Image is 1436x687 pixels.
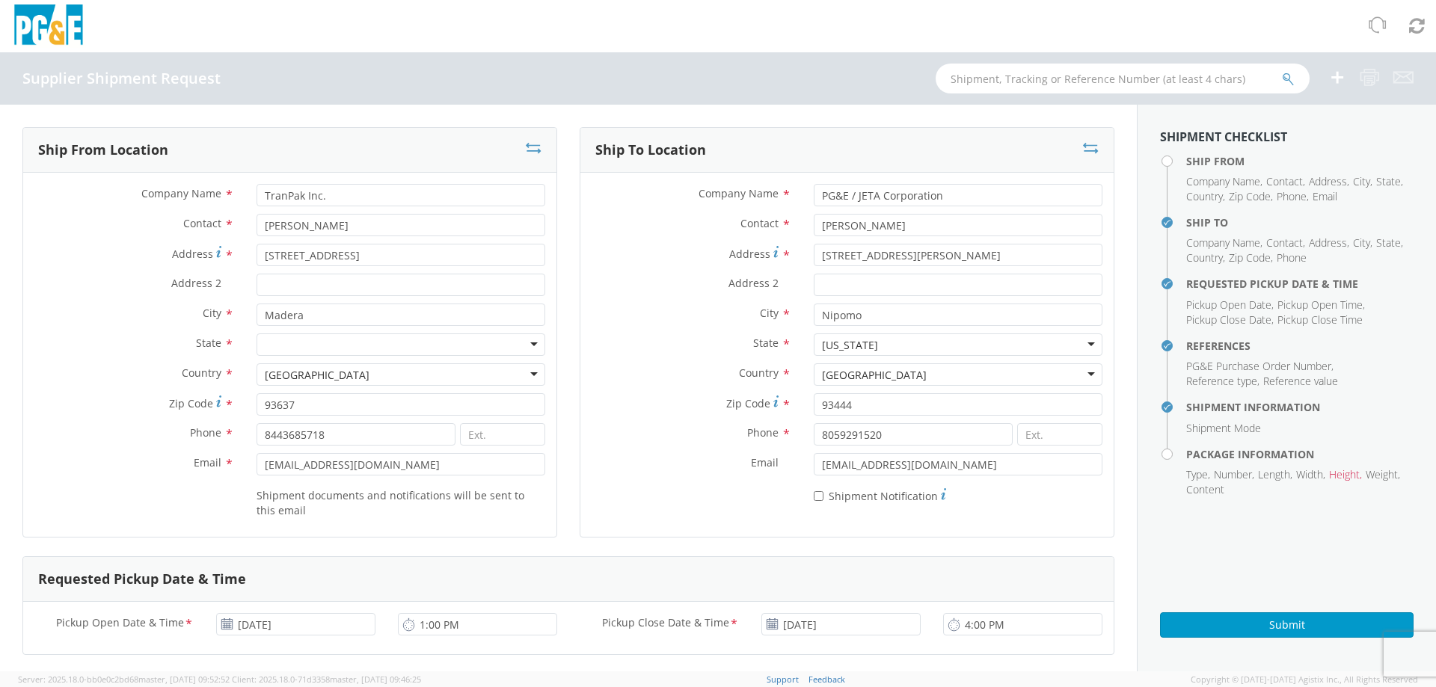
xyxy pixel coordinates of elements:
[1366,467,1400,482] li: ,
[1186,217,1414,228] h4: Ship To
[22,70,221,87] h4: Supplier Shipment Request
[1309,235,1349,250] li: ,
[1266,235,1305,250] li: ,
[1186,155,1414,167] h4: Ship From
[1191,674,1418,686] span: Copyright © [DATE]-[DATE] Agistix Inc., All Rights Reserved
[203,306,221,320] span: City
[1186,482,1224,496] span: Content
[1309,174,1349,189] li: ,
[753,336,779,350] span: State
[1376,235,1401,250] span: State
[1186,298,1271,312] span: Pickup Open Date
[1214,467,1252,481] span: Number
[1309,174,1347,188] span: Address
[38,143,168,158] h3: Ship From Location
[265,368,369,383] div: [GEOGRAPHIC_DATA]
[728,276,779,290] span: Address 2
[1329,467,1360,481] span: Height
[1353,235,1370,250] span: City
[1186,250,1225,265] li: ,
[1266,174,1305,189] li: ,
[1186,312,1271,327] span: Pickup Close Date
[56,615,184,632] span: Pickup Open Date & Time
[726,396,770,410] span: Zip Code
[1309,235,1347,250] span: Address
[1186,174,1262,189] li: ,
[1258,467,1290,481] span: Length
[739,366,779,380] span: Country
[1186,235,1260,250] span: Company Name
[1229,250,1273,265] li: ,
[1277,250,1307,265] span: Phone
[1229,189,1273,204] li: ,
[1353,235,1372,250] li: ,
[1186,401,1414,413] h4: Shipment Information
[182,366,221,380] span: Country
[190,425,221,440] span: Phone
[1366,467,1398,481] span: Weight
[1229,189,1271,203] span: Zip Code
[1160,129,1287,145] strong: Shipment Checklist
[1277,189,1307,203] span: Phone
[1186,312,1274,327] li: ,
[196,336,221,350] span: State
[1186,359,1331,373] span: PG&E Purchase Order Number
[1186,235,1262,250] li: ,
[1266,235,1303,250] span: Contact
[1186,189,1223,203] span: Country
[1353,174,1372,189] li: ,
[194,455,221,469] span: Email
[1186,359,1334,374] li: ,
[602,615,729,632] span: Pickup Close Date & Time
[1229,250,1271,265] span: Zip Code
[38,572,246,587] h3: Requested Pickup Date & Time
[767,674,799,685] a: Support
[1186,421,1261,435] span: Shipment Mode
[822,338,878,353] div: [US_STATE]
[814,486,946,504] label: Shipment Notification
[141,186,221,200] span: Company Name
[747,425,779,440] span: Phone
[1017,423,1102,446] input: Ext.
[814,491,823,501] input: Shipment Notification
[1277,298,1363,312] span: Pickup Open Time
[11,4,86,49] img: pge-logo-06675f144f4cfa6a6814.png
[1313,189,1337,203] span: Email
[1186,278,1414,289] h4: Requested Pickup Date & Time
[138,674,230,685] span: master, [DATE] 09:52:52
[751,455,779,469] span: Email
[1186,449,1414,460] h4: Package Information
[1353,174,1370,188] span: City
[1277,189,1309,204] li: ,
[1277,298,1365,312] li: ,
[169,396,213,410] span: Zip Code
[1263,374,1338,388] span: Reference value
[808,674,845,685] a: Feedback
[18,674,230,685] span: Server: 2025.18.0-bb0e0c2bd68
[460,423,545,446] input: Ext.
[1186,298,1274,312] li: ,
[1376,174,1403,189] li: ,
[822,368,927,383] div: [GEOGRAPHIC_DATA]
[183,216,221,230] span: Contact
[257,486,545,518] label: Shipment documents and notifications will be sent to this email
[1376,174,1401,188] span: State
[1376,235,1403,250] li: ,
[1266,174,1303,188] span: Contact
[1160,612,1414,638] button: Submit
[740,216,779,230] span: Contact
[1296,467,1325,482] li: ,
[1186,340,1414,351] h4: References
[1186,467,1208,481] span: Type
[1258,467,1292,482] li: ,
[171,276,221,290] span: Address 2
[1186,467,1210,482] li: ,
[1186,374,1259,389] li: ,
[1186,174,1260,188] span: Company Name
[330,674,421,685] span: master, [DATE] 09:46:25
[1186,374,1257,388] span: Reference type
[1296,467,1323,481] span: Width
[1214,467,1254,482] li: ,
[172,247,213,261] span: Address
[936,64,1310,93] input: Shipment, Tracking or Reference Number (at least 4 chars)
